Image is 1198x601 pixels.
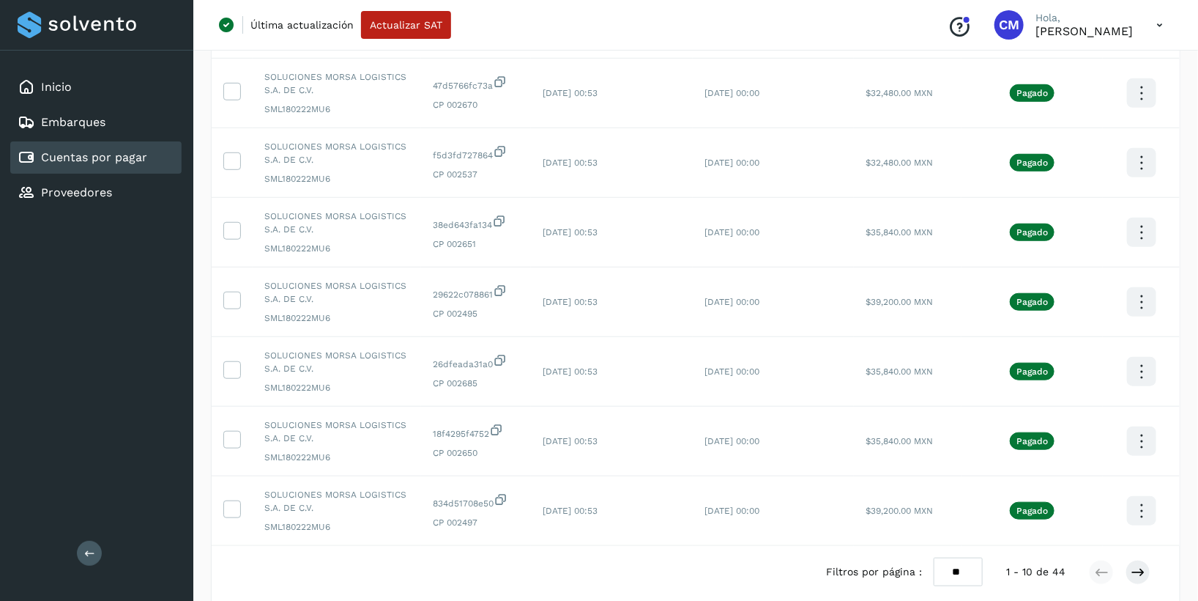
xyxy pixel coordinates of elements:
span: Actualizar SAT [370,20,442,30]
span: 38ed643fa134 [433,214,519,232]
span: 1 - 10 de 44 [1006,564,1065,580]
span: CP 002651 [433,237,519,251]
span: f5d3fd727864 [433,144,519,162]
span: [DATE] 00:00 [704,297,759,307]
span: $32,480.00 MXN [866,158,933,168]
p: Pagado [1016,158,1048,168]
p: Pagado [1016,88,1048,98]
span: SOLUCIONES MORSA LOGISTICS S.A. DE C.V. [264,140,409,166]
span: [DATE] 00:53 [543,227,598,237]
span: SML180222MU6 [264,103,409,116]
span: SOLUCIONES MORSA LOGISTICS S.A. DE C.V. [264,70,409,97]
div: Embarques [10,106,182,139]
span: CP 002685 [433,377,519,390]
span: $35,840.00 MXN [866,366,933,377]
p: Última actualización [250,18,354,32]
span: SOLUCIONES MORSA LOGISTICS S.A. DE C.V. [264,349,409,375]
a: Inicio [41,80,72,94]
a: Proveedores [41,185,112,199]
span: [DATE] 00:53 [543,366,598,377]
span: SML180222MU6 [264,381,409,394]
span: CP 002670 [433,98,519,111]
p: Cynthia Mendoza [1035,24,1133,38]
p: Pagado [1016,506,1048,516]
span: [DATE] 00:53 [543,297,598,307]
span: [DATE] 00:00 [704,436,759,446]
span: CP 002497 [433,516,519,529]
span: $35,840.00 MXN [866,436,933,446]
span: SML180222MU6 [264,242,409,255]
span: SML180222MU6 [264,172,409,185]
div: Proveedores [10,177,182,209]
span: $35,840.00 MXN [866,227,933,237]
span: 29622c078861 [433,284,519,301]
span: CP 002495 [433,307,519,320]
span: [DATE] 00:53 [543,158,598,168]
span: 47d5766fc73a [433,75,519,92]
span: SOLUCIONES MORSA LOGISTICS S.A. DE C.V. [264,488,409,515]
div: Inicio [10,71,182,103]
span: [DATE] 00:53 [543,436,598,446]
a: Cuentas por pagar [41,150,147,164]
span: [DATE] 00:53 [543,506,598,516]
span: SOLUCIONES MORSA LOGISTICS S.A. DE C.V. [264,210,409,236]
span: 18f4295f4752 [433,423,519,440]
span: [DATE] 00:00 [704,366,759,377]
span: CP 002650 [433,446,519,460]
span: SOLUCIONES MORSA LOGISTICS S.A. DE C.V. [264,279,409,306]
span: SML180222MU6 [264,311,409,325]
span: [DATE] 00:53 [543,88,598,98]
p: Pagado [1016,297,1048,307]
button: Actualizar SAT [361,11,451,39]
span: Filtros por página : [826,564,922,580]
span: 834d51708e50 [433,493,519,510]
span: $32,480.00 MXN [866,88,933,98]
span: [DATE] 00:00 [704,506,759,516]
span: SOLUCIONES MORSA LOGISTICS S.A. DE C.V. [264,419,409,445]
span: SML180222MU6 [264,451,409,464]
p: Hola, [1035,12,1133,24]
p: Pagado [1016,227,1048,237]
span: [DATE] 00:00 [704,88,759,98]
p: Pagado [1016,366,1048,377]
span: $39,200.00 MXN [866,506,933,516]
a: Embarques [41,115,105,129]
p: Pagado [1016,436,1048,446]
span: SML180222MU6 [264,520,409,534]
span: [DATE] 00:00 [704,158,759,168]
span: CP 002537 [433,168,519,181]
span: 26dfeada31a0 [433,353,519,371]
span: $39,200.00 MXN [866,297,933,307]
span: [DATE] 00:00 [704,227,759,237]
div: Cuentas por pagar [10,141,182,174]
